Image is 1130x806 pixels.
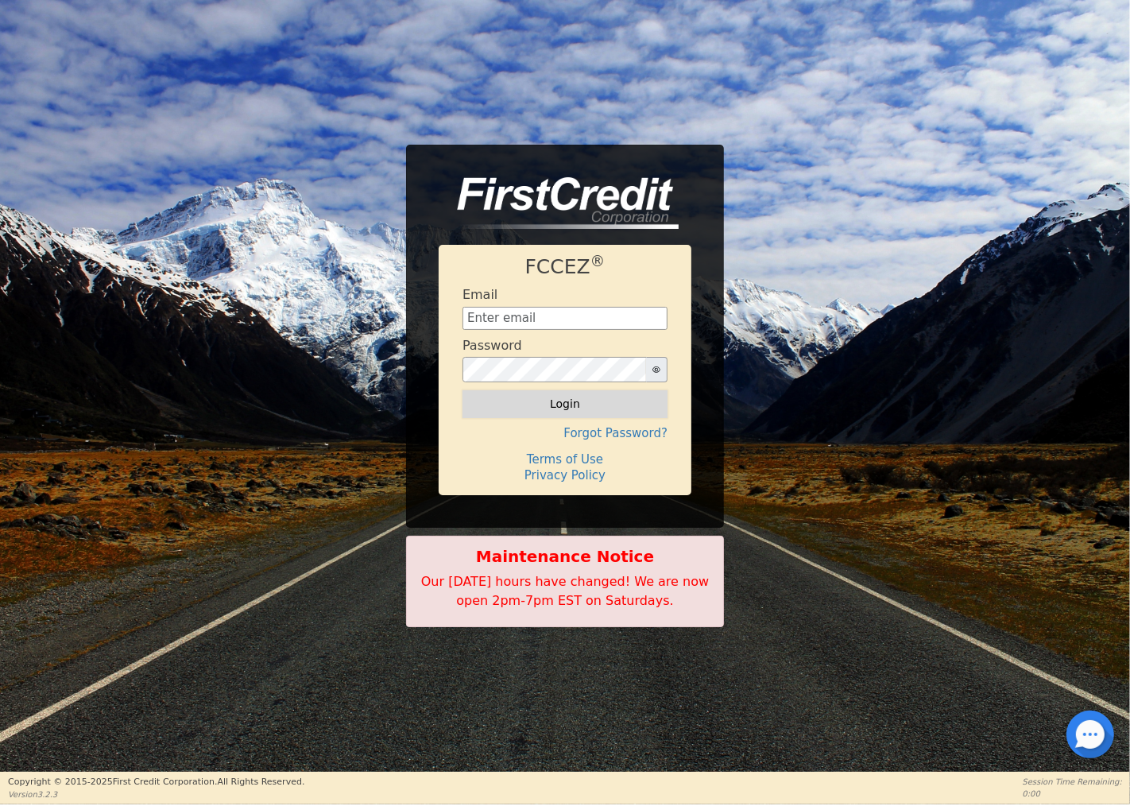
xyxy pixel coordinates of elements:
[462,390,668,417] button: Login
[462,287,497,302] h4: Email
[8,789,304,800] p: Version 3.2.3
[590,253,606,269] sup: ®
[421,574,709,608] span: Our [DATE] hours have changed! We are now open 2pm-7pm EST on Saturdays.
[1023,788,1122,800] p: 0:00
[217,777,304,787] span: All Rights Reserved.
[439,177,679,230] img: logo-CMu_cnol.png
[8,776,304,789] p: Copyright © 2015- 2025 First Credit Corporation.
[462,426,668,440] h4: Forgot Password?
[462,255,668,279] h1: FCCEZ
[462,452,668,467] h4: Terms of Use
[462,338,522,353] h4: Password
[1023,776,1122,788] p: Session Time Remaining:
[462,357,647,382] input: password
[415,544,715,568] b: Maintenance Notice
[462,468,668,482] h4: Privacy Policy
[462,307,668,331] input: Enter email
